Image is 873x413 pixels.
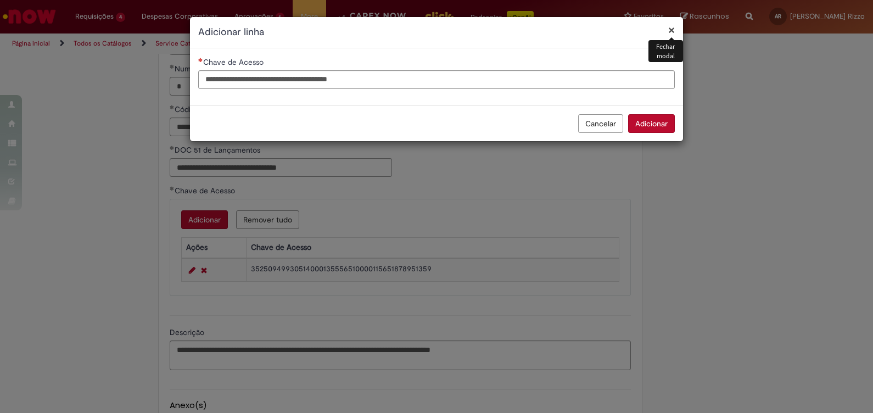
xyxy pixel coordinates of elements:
[648,40,683,62] div: Fechar modal
[198,70,675,89] input: Chave de Acesso
[198,58,203,62] span: Necessários
[203,57,266,67] span: Chave de Acesso
[628,114,675,133] button: Adicionar
[668,24,675,36] button: Fechar modal
[578,114,623,133] button: Cancelar
[198,25,675,40] h2: Adicionar linha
